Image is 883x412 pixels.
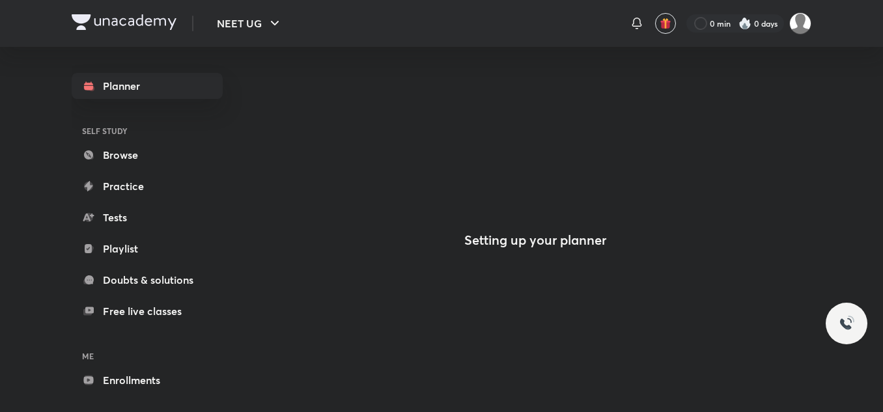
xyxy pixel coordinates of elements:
[660,18,671,29] img: avatar
[72,173,223,199] a: Practice
[72,142,223,168] a: Browse
[209,10,290,36] button: NEET UG
[72,204,223,230] a: Tests
[72,367,223,393] a: Enrollments
[464,232,606,248] h4: Setting up your planner
[839,316,854,331] img: ttu
[72,14,176,33] a: Company Logo
[738,17,751,30] img: streak
[72,14,176,30] img: Company Logo
[72,73,223,99] a: Planner
[72,236,223,262] a: Playlist
[72,298,223,324] a: Free live classes
[655,13,676,34] button: avatar
[72,120,223,142] h6: SELF STUDY
[72,267,223,293] a: Doubts & solutions
[72,345,223,367] h6: ME
[789,12,811,34] img: Mahi Singh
